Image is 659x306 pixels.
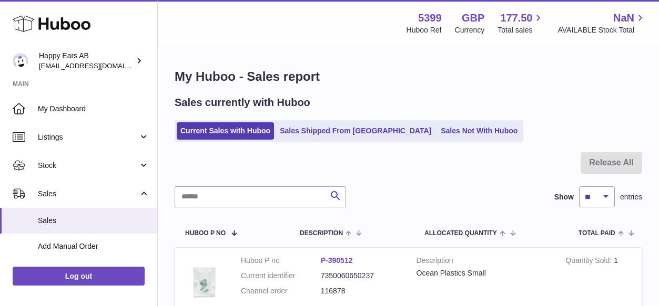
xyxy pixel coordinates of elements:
span: Sales [38,189,138,199]
div: Currency [455,25,485,35]
h2: Sales currently with Huboo [175,96,310,110]
span: Total paid [579,230,615,237]
img: 3pl@happyearsearplugs.com [13,53,28,69]
span: AVAILABLE Stock Total [557,25,646,35]
span: ALLOCATED Quantity [424,230,497,237]
span: Huboo P no [185,230,226,237]
span: Description [300,230,343,237]
div: Happy Ears AB [39,51,134,71]
span: Stock [38,161,138,171]
span: NaN [613,11,634,25]
dt: Current identifier [241,271,321,281]
strong: Quantity Sold [565,256,614,267]
dt: Channel order [241,286,321,296]
strong: Description [417,256,550,268]
span: entries [620,192,642,202]
span: 177.50 [500,11,532,25]
strong: 5399 [418,11,442,25]
a: Current Sales with Huboo [177,122,274,140]
span: My Dashboard [38,104,149,114]
span: Listings [38,132,138,142]
span: Sales [38,216,149,226]
div: Huboo Ref [407,25,442,35]
span: Add Manual Order [38,241,149,251]
dd: 7350060650237 [321,271,401,281]
span: Total sales [498,25,544,35]
label: Show [554,192,574,202]
a: Sales Not With Huboo [437,122,521,140]
span: [EMAIL_ADDRESS][DOMAIN_NAME] [39,61,155,70]
h1: My Huboo - Sales report [175,68,642,85]
a: Sales Shipped From [GEOGRAPHIC_DATA] [276,122,435,140]
a: P-390512 [321,256,353,265]
a: NaN AVAILABLE Stock Total [557,11,646,35]
a: 177.50 Total sales [498,11,544,35]
strong: GBP [462,11,484,25]
dd: 116878 [321,286,401,296]
a: Log out [13,267,145,286]
div: Ocean Plastics Small [417,268,550,278]
dt: Huboo P no [241,256,321,266]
